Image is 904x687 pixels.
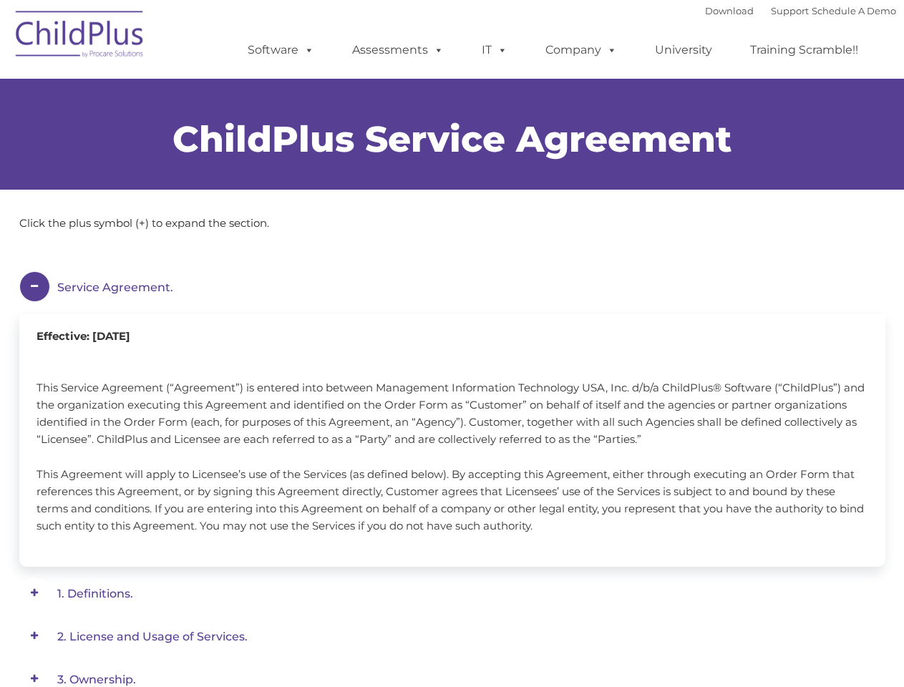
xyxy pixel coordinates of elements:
span: 3. Ownership. [57,673,136,686]
a: University [641,36,726,64]
img: ChildPlus by Procare Solutions [9,1,152,72]
span: 2. License and Usage of Services. [57,630,248,643]
p: This Agreement will apply to Licensee’s use of the Services (as defined below). By accepting this... [37,466,868,535]
span: ChildPlus Service Agreement [172,117,732,161]
p: This Service Agreement (“Agreement”) is entered into between Management Information Technology US... [37,379,868,448]
span: Service Agreement. [57,281,173,294]
a: Software [233,36,329,64]
a: Schedule A Demo [812,5,896,16]
a: IT [467,36,522,64]
a: Company [531,36,631,64]
p: Click the plus symbol (+) to expand the section. [19,215,885,232]
font: | [705,5,896,16]
a: Support [771,5,809,16]
span: 1. Definitions. [57,587,133,600]
a: Download [705,5,754,16]
a: Assessments [338,36,458,64]
b: Effective: [DATE] [37,329,130,343]
a: Training Scramble!! [736,36,873,64]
